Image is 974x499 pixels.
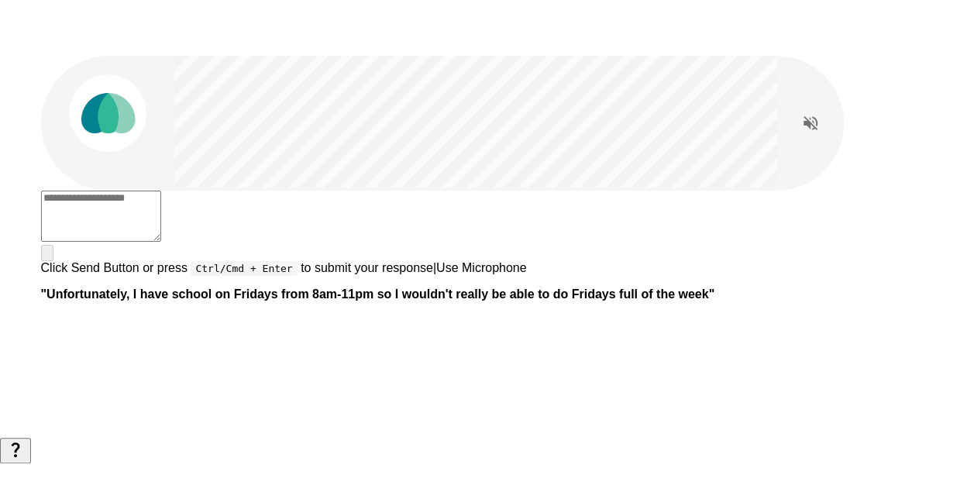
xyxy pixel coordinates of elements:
[191,261,297,276] pre: Ctrl/Cmd + Enter
[436,261,527,274] span: Use Microphone
[41,287,715,301] b: " Unfortunately, I have school on Fridays from 8am-11pm so I wouldn't really be able to do Friday...
[69,74,146,152] img: parachute_avatar.png
[41,261,433,274] span: Click Send Button or press to submit your response
[433,261,436,274] span: |
[795,108,826,139] button: Read questions aloud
